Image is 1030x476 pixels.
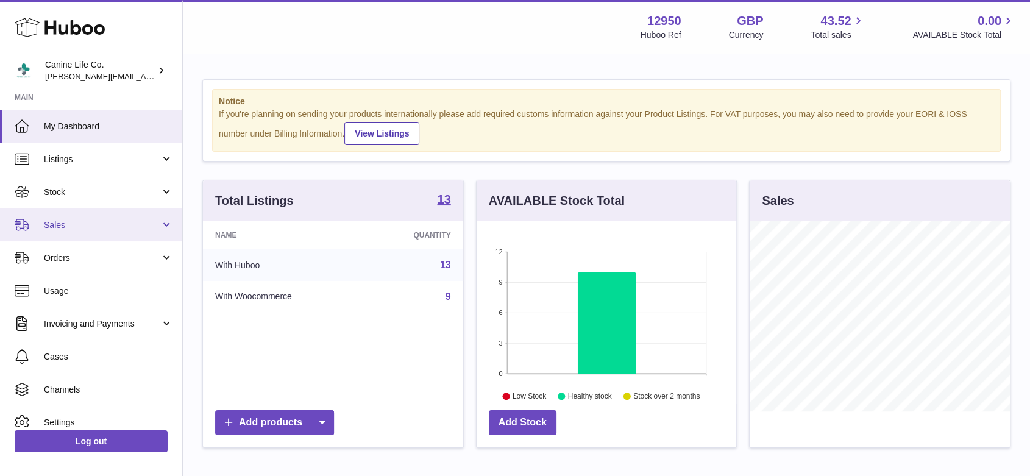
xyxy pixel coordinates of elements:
[489,193,625,209] h3: AVAILABLE Stock Total
[344,122,419,145] a: View Listings
[44,285,173,297] span: Usage
[820,13,851,29] span: 43.52
[499,339,502,347] text: 3
[440,260,451,270] a: 13
[219,108,994,145] div: If you're planning on sending your products internationally please add required customs informati...
[44,351,173,363] span: Cases
[437,193,450,208] a: 13
[495,248,502,255] text: 12
[44,384,173,396] span: Channels
[203,221,364,249] th: Name
[44,154,160,165] span: Listings
[978,13,1001,29] span: 0.00
[912,29,1015,41] span: AVAILABLE Stock Total
[44,318,160,330] span: Invoicing and Payments
[15,430,168,452] a: Log out
[44,417,173,428] span: Settings
[499,309,502,316] text: 6
[499,279,502,286] text: 9
[762,193,794,209] h3: Sales
[44,121,173,132] span: My Dashboard
[912,13,1015,41] a: 0.00 AVAILABLE Stock Total
[44,219,160,231] span: Sales
[489,410,556,435] a: Add Stock
[811,13,865,41] a: 43.52 Total sales
[568,392,613,400] text: Healthy stock
[45,71,244,81] span: [PERSON_NAME][EMAIL_ADDRESS][DOMAIN_NAME]
[499,370,502,377] text: 0
[215,410,334,435] a: Add products
[446,291,451,302] a: 9
[811,29,865,41] span: Total sales
[44,252,160,264] span: Orders
[633,392,700,400] text: Stock over 2 months
[737,13,763,29] strong: GBP
[647,13,681,29] strong: 12950
[513,392,547,400] text: Low Stock
[437,193,450,205] strong: 13
[729,29,764,41] div: Currency
[215,193,294,209] h3: Total Listings
[641,29,681,41] div: Huboo Ref
[203,249,364,281] td: With Huboo
[15,62,33,80] img: kevin@clsgltd.co.uk
[364,221,463,249] th: Quantity
[44,186,160,198] span: Stock
[45,59,155,82] div: Canine Life Co.
[203,281,364,313] td: With Woocommerce
[219,96,994,107] strong: Notice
